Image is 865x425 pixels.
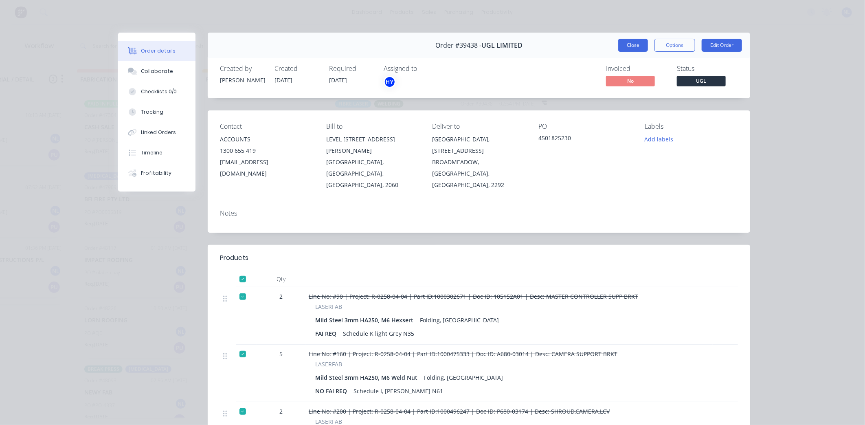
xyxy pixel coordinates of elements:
[279,292,283,301] span: 2
[315,372,421,383] div: Mild Steel 3mm HA250, M6 Weld Nut
[141,68,173,75] div: Collaborate
[141,149,162,156] div: Timeline
[118,41,195,61] button: Order details
[384,76,396,88] button: HY
[274,76,292,84] span: [DATE]
[220,76,265,84] div: [PERSON_NAME]
[340,328,417,339] div: Schedule K light Grey N35
[432,156,526,191] div: BROADMEADOW, [GEOGRAPHIC_DATA], [GEOGRAPHIC_DATA], 2292
[677,76,726,86] span: UGL
[417,314,502,326] div: Folding, [GEOGRAPHIC_DATA]
[220,253,248,263] div: Products
[702,39,742,52] button: Edit Order
[421,372,506,383] div: Folding, [GEOGRAPHIC_DATA]
[141,47,176,55] div: Order details
[326,134,419,156] div: LEVEL [STREET_ADDRESS][PERSON_NAME]
[315,385,350,397] div: NO FAI REQ
[329,65,374,73] div: Required
[220,145,313,156] div: 1300 655 419
[118,163,195,183] button: Profitability
[326,156,419,191] div: [GEOGRAPHIC_DATA], [GEOGRAPHIC_DATA], [GEOGRAPHIC_DATA], 2060
[309,350,617,358] span: Line No: #160 | Project: R-0258-04-04 | Part ID:1000475333 | Doc ID: A680-03014 | Desc: CAMERA SU...
[538,134,632,145] div: 4501825230
[315,302,342,311] span: LASERFAB
[118,81,195,102] button: Checklists 0/0
[118,143,195,163] button: Timeline
[141,129,176,136] div: Linked Orders
[384,65,465,73] div: Assigned to
[141,88,177,95] div: Checklists 0/0
[606,65,667,73] div: Invoiced
[309,407,610,415] span: Line No: #200 | Project: R-0258-04-04 | Part ID:1000496247 | Doc ID: P680-03174 | Desc: SHROUD,CA...
[220,123,313,130] div: Contact
[432,123,526,130] div: Deliver to
[118,102,195,122] button: Tracking
[220,209,738,217] div: Notes
[435,42,481,49] span: Order #39438 -
[257,271,305,287] div: Qty
[326,134,419,191] div: LEVEL [STREET_ADDRESS][PERSON_NAME][GEOGRAPHIC_DATA], [GEOGRAPHIC_DATA], [GEOGRAPHIC_DATA], 2060
[432,134,526,156] div: [GEOGRAPHIC_DATA], [STREET_ADDRESS]
[329,76,347,84] span: [DATE]
[118,61,195,81] button: Collaborate
[279,350,283,358] span: 5
[481,42,523,49] span: UGL LIMITED
[432,134,526,191] div: [GEOGRAPHIC_DATA], [STREET_ADDRESS]BROADMEADOW, [GEOGRAPHIC_DATA], [GEOGRAPHIC_DATA], 2292
[141,108,163,116] div: Tracking
[220,134,313,145] div: ACCOUNTS
[220,65,265,73] div: Created by
[326,123,419,130] div: Bill to
[309,293,638,300] span: Line No: #90 | Project: R-0258-04-04 | Part ID:1000302671 | Doc ID: 105152A01 | Desc: MASTER CONT...
[538,123,632,130] div: PO
[315,314,417,326] div: Mild Steel 3mm HA250, M6 Hexsert
[274,65,319,73] div: Created
[350,385,446,397] div: Schedule I, [PERSON_NAME] N61
[618,39,648,52] button: Close
[315,328,340,339] div: FAI REQ
[118,122,195,143] button: Linked Orders
[279,407,283,416] span: 2
[141,170,171,177] div: Profitability
[220,134,313,179] div: ACCOUNTS1300 655 419[EMAIL_ADDRESS][DOMAIN_NAME]
[677,65,738,73] div: Status
[654,39,695,52] button: Options
[220,156,313,179] div: [EMAIL_ADDRESS][DOMAIN_NAME]
[645,123,738,130] div: Labels
[606,76,655,86] span: No
[315,360,342,368] span: LASERFAB
[640,134,678,145] button: Add labels
[677,76,726,88] button: UGL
